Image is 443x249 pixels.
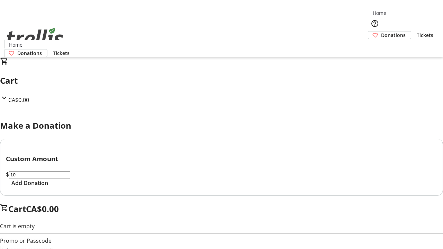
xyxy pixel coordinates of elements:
[17,49,42,57] span: Donations
[11,179,48,187] span: Add Donation
[9,171,70,178] input: Donation Amount
[47,49,75,57] a: Tickets
[4,20,66,55] img: Orient E2E Organization lhBmHSUuno's Logo
[53,49,70,57] span: Tickets
[373,9,386,17] span: Home
[6,179,54,187] button: Add Donation
[9,41,22,48] span: Home
[381,31,406,39] span: Donations
[4,49,47,57] a: Donations
[4,41,27,48] a: Home
[6,154,437,164] h3: Custom Amount
[411,31,439,39] a: Tickets
[368,39,382,53] button: Cart
[368,17,382,30] button: Help
[368,9,390,17] a: Home
[368,31,411,39] a: Donations
[8,96,29,104] span: CA$0.00
[417,31,433,39] span: Tickets
[26,203,59,214] span: CA$0.00
[6,170,9,178] span: $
